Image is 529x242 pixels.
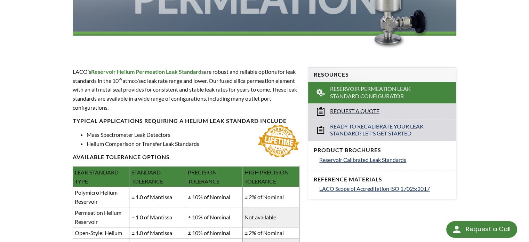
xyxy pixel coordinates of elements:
[87,139,300,148] li: Helium Comparison or Transfer Leak Standards
[258,125,299,158] img: Lifetime-Warranty.png
[451,224,462,235] img: round button
[308,82,456,103] a: Reservoir Permeation Leak Standard Configurator
[243,227,299,239] td: ± 2% of Nominal
[319,155,450,164] a: Reservoir Calibrated Leak Standards
[319,156,406,163] span: Reservoir Calibrated Leak Standards
[330,123,435,138] span: Ready to Recalibrate Your Leak Standard? Let's Get Started
[131,169,163,185] span: STANDARD TOLERANCE
[446,221,517,238] div: Request a Call
[319,184,450,193] a: LACO Scope of Accreditation ISO 17025:2017
[186,187,243,207] td: ± 10% of Nominal
[308,103,456,119] a: Request a Quote
[75,169,119,185] span: LEAK STANDARD TYPE
[73,187,129,207] td: Polymicro Helium Reservoir
[119,77,122,82] sup: -9
[465,221,510,237] div: Request a Call
[73,227,129,239] td: Open-Style: Helium
[73,154,300,161] h4: available Tolerance options
[319,185,430,192] span: LACO Scope of Accreditation ISO 17025:2017
[245,169,289,185] span: HIGH PRECISION TOLERANCE
[314,71,450,78] h4: Resources
[314,176,450,183] h4: Reference Materials
[186,227,243,239] td: ± 10% of Nominal
[87,130,300,139] li: Mass Spectrometer Leak Detectors
[330,108,379,115] span: Request a Quote
[308,119,456,141] a: Ready to Recalibrate Your Leak Standard? Let's Get Started
[129,207,186,227] td: ± 1.0 of Mantissa
[314,147,450,154] h4: Product Brochures
[73,207,129,227] td: Permeation Helium Reservoir
[73,67,300,112] p: LACO’s are robust and reliable options for leak standards in the 10 atmcc/sec leak rate range and...
[91,68,204,75] strong: Reservoir Helium Permeation Leak Standards
[330,85,435,100] span: Reservoir Permeation Leak Standard Configurator
[129,187,186,207] td: ± 1.0 of Mantissa
[186,207,243,227] td: ± 10% of Nominal
[243,187,299,207] td: ± 2% of Nominal
[243,207,299,227] td: Not available
[129,227,186,239] td: ± 1.0 of Mantissa
[188,169,219,185] span: PRECISION TOLERANCE
[73,117,300,125] h4: Typical applications requiring a helium leak standard include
